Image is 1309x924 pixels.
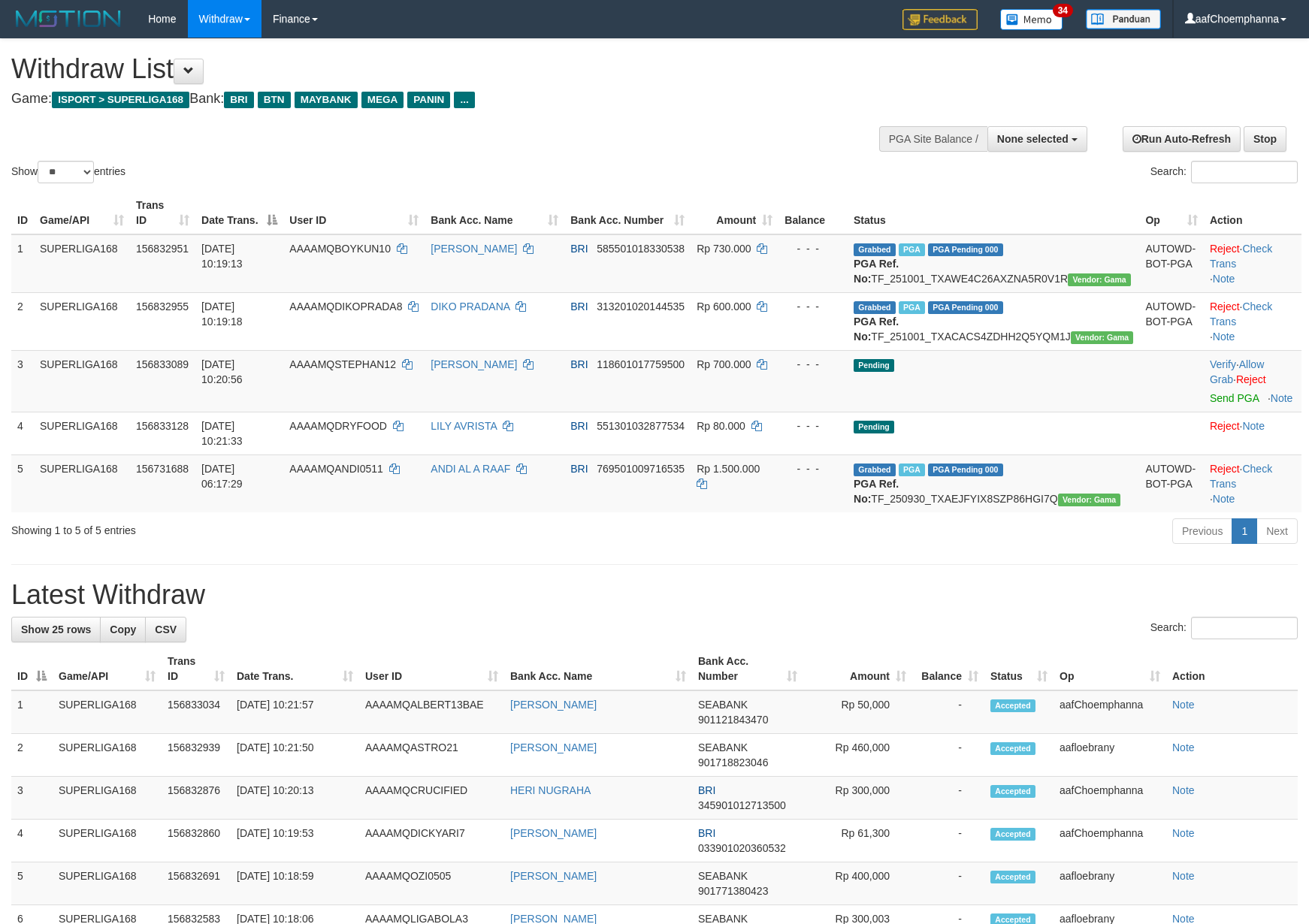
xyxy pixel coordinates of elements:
[854,359,894,372] span: Pending
[1213,273,1235,285] a: Note
[899,301,925,314] span: Marked by aafsengchandara
[697,243,751,255] span: Rp 730.000
[11,617,101,642] a: Show 25 rows
[1139,234,1203,293] td: AUTOWD-BOT-PGA
[1054,777,1166,820] td: aafChoemphanna
[510,699,597,711] a: [PERSON_NAME]
[912,820,984,862] td: -
[1172,870,1195,882] a: Note
[697,358,751,370] span: Rp 700.000
[1256,518,1298,544] a: Next
[34,350,130,412] td: SUPERLIGA168
[110,624,136,636] span: Copy
[902,9,978,30] img: Feedback.jpg
[1172,699,1195,711] a: Note
[1213,493,1235,505] a: Note
[53,820,162,862] td: SUPERLIGA168
[698,827,715,839] span: BRI
[1210,358,1236,370] a: Verify
[289,243,391,255] span: AAAAMQBOYKUN10
[11,690,53,734] td: 1
[854,243,896,256] span: Grabbed
[848,192,1139,234] th: Status
[11,862,53,905] td: 5
[21,624,91,636] span: Show 25 rows
[1210,358,1264,385] a: Allow Grab
[848,454,1139,512] td: TF_250930_TXAEJFYIX8SZP86HGI7Q
[1204,234,1301,293] td: · ·
[691,192,778,234] th: Amount: activate to sort column ascending
[454,92,474,108] span: ...
[1123,126,1241,152] a: Run Auto-Refresh
[231,820,359,862] td: [DATE] 10:19:53
[11,192,34,234] th: ID
[1204,412,1301,454] td: ·
[697,300,751,313] span: Rp 600.000
[1242,420,1265,432] a: Note
[899,243,925,256] span: Marked by aafsengchandara
[1172,518,1232,544] a: Previous
[11,234,34,293] td: 1
[431,463,510,475] a: ANDI AL A RAAF
[11,777,53,820] td: 3
[1054,690,1166,734] td: aafChoemphanna
[289,358,396,370] span: AAAAMQSTEPHAN12
[162,734,231,777] td: 156832939
[928,464,1003,476] span: PGA Pending
[201,243,243,270] span: [DATE] 10:19:13
[784,461,842,476] div: - - -
[1191,161,1298,183] input: Search:
[1139,454,1203,512] td: AUTOWD-BOT-PGA
[11,350,34,412] td: 3
[510,741,597,753] a: [PERSON_NAME]
[803,648,912,690] th: Amount: activate to sort column ascending
[1054,820,1166,862] td: aafChoemphanna
[1172,741,1195,753] a: Note
[803,734,912,777] td: Rp 460,000
[1210,420,1240,432] a: Reject
[53,648,162,690] th: Game/API: activate to sort column ascending
[1054,734,1166,777] td: aafloebrany
[510,827,597,839] a: [PERSON_NAME]
[155,624,177,636] span: CSV
[570,463,588,475] span: BRI
[987,126,1087,152] button: None selected
[597,300,685,313] span: Copy 313201020144535 to clipboard
[136,358,189,370] span: 156833089
[224,92,253,108] span: BRI
[990,785,1035,798] span: Accepted
[231,648,359,690] th: Date Trans.: activate to sort column ascending
[11,8,125,30] img: MOTION_logo.png
[1213,331,1235,343] a: Note
[162,862,231,905] td: 156832691
[136,420,189,432] span: 156833128
[928,243,1003,256] span: PGA Pending
[34,234,130,293] td: SUPERLIGA168
[848,292,1139,350] td: TF_251001_TXACACS4ZDHH2Q5YQM1J
[990,828,1035,841] span: Accepted
[1204,192,1301,234] th: Action
[803,862,912,905] td: Rp 400,000
[1232,518,1257,544] a: 1
[984,648,1054,690] th: Status: activate to sort column ascending
[34,412,130,454] td: SUPERLIGA168
[11,454,34,512] td: 5
[1191,617,1298,639] input: Search:
[570,300,588,313] span: BRI
[11,648,53,690] th: ID: activate to sort column descending
[407,92,450,108] span: PANIN
[11,820,53,862] td: 4
[162,648,231,690] th: Trans ID: activate to sort column ascending
[431,420,497,432] a: LILY AVRISTA
[53,690,162,734] td: SUPERLIGA168
[11,734,53,777] td: 2
[52,92,189,108] span: ISPORT > SUPERLIGA168
[34,454,130,512] td: SUPERLIGA168
[1139,192,1203,234] th: Op: activate to sort column ascending
[1150,161,1298,183] label: Search:
[1054,648,1166,690] th: Op: activate to sort column ascending
[697,420,745,432] span: Rp 80.000
[698,699,748,711] span: SEABANK
[854,258,899,285] b: PGA Ref. No:
[879,126,987,152] div: PGA Site Balance /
